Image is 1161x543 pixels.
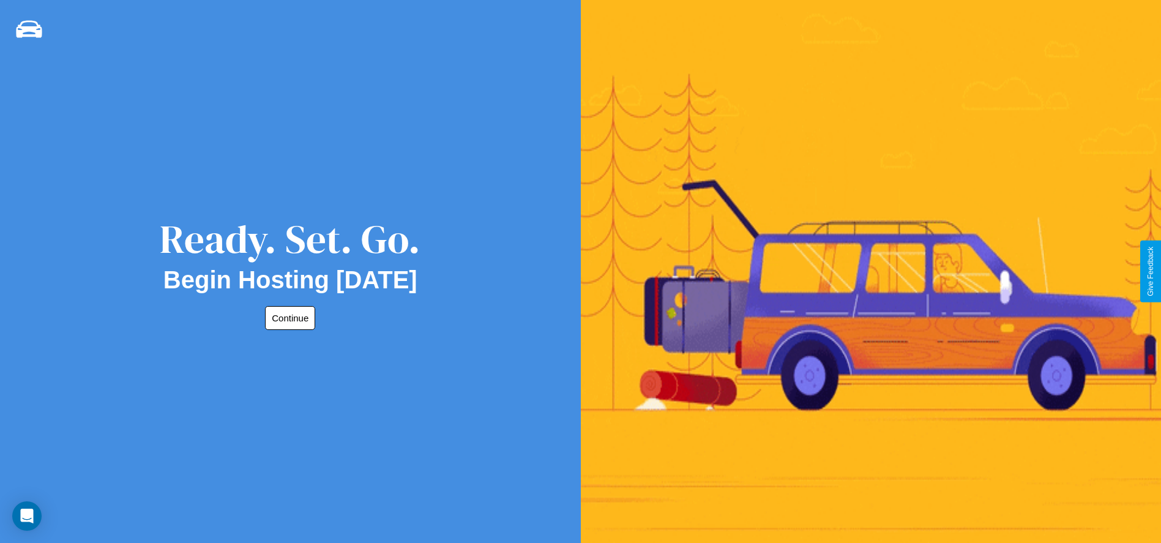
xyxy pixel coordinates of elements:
div: Ready. Set. Go. [160,212,420,266]
div: Open Intercom Messenger [12,501,42,531]
h2: Begin Hosting [DATE] [163,266,417,294]
button: Continue [265,306,315,330]
div: Give Feedback [1146,247,1155,296]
